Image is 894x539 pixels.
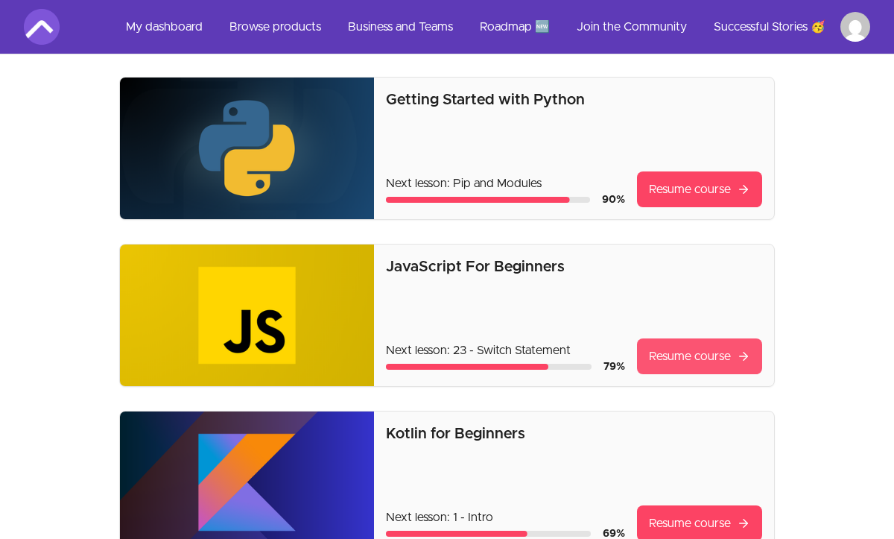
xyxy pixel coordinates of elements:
[218,9,333,45] a: Browse products
[840,12,870,42] img: Profile image for Carlito Bowers
[637,338,762,374] a: Resume course
[114,9,215,45] a: My dashboard
[386,508,625,526] p: Next lesson: 1 - Intro
[114,9,870,45] nav: Main
[603,529,625,539] span: 69 %
[24,9,60,45] img: Amigoscode logo
[565,9,699,45] a: Join the Community
[120,245,374,386] img: Product image for JavaScript For Beginners
[602,195,625,205] span: 90 %
[702,9,837,45] a: Successful Stories 🥳
[120,78,374,219] img: Product image for Getting Started with Python
[386,423,762,444] p: Kotlin for Beginners
[386,256,762,277] p: JavaScript For Beginners
[468,9,562,45] a: Roadmap 🆕
[386,341,625,359] p: Next lesson: 23 - Switch Statement
[386,531,591,537] div: Course progress
[637,171,762,207] a: Resume course
[386,174,625,192] p: Next lesson: Pip and Modules
[386,89,762,110] p: Getting Started with Python
[603,362,625,372] span: 79 %
[386,364,592,370] div: Course progress
[336,9,465,45] a: Business and Teams
[386,197,590,203] div: Course progress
